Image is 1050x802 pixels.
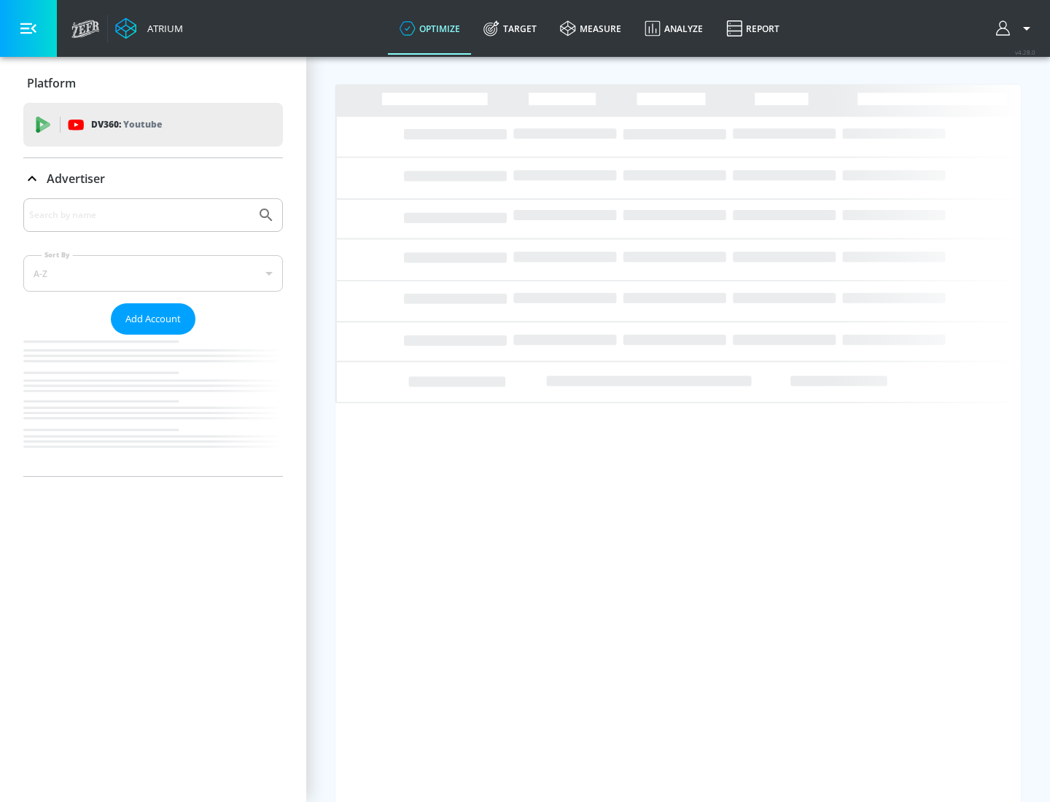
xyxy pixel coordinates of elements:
[29,206,250,225] input: Search by name
[42,250,73,260] label: Sort By
[1015,48,1035,56] span: v 4.28.0
[47,171,105,187] p: Advertiser
[23,103,283,147] div: DV360: Youtube
[115,17,183,39] a: Atrium
[141,22,183,35] div: Atrium
[548,2,633,55] a: measure
[23,335,283,476] nav: list of Advertiser
[23,158,283,199] div: Advertiser
[715,2,791,55] a: Report
[633,2,715,55] a: Analyze
[125,311,181,327] span: Add Account
[23,63,283,104] div: Platform
[111,303,195,335] button: Add Account
[123,117,162,132] p: Youtube
[23,255,283,292] div: A-Z
[91,117,162,133] p: DV360:
[388,2,472,55] a: optimize
[472,2,548,55] a: Target
[23,198,283,476] div: Advertiser
[27,75,76,91] p: Platform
